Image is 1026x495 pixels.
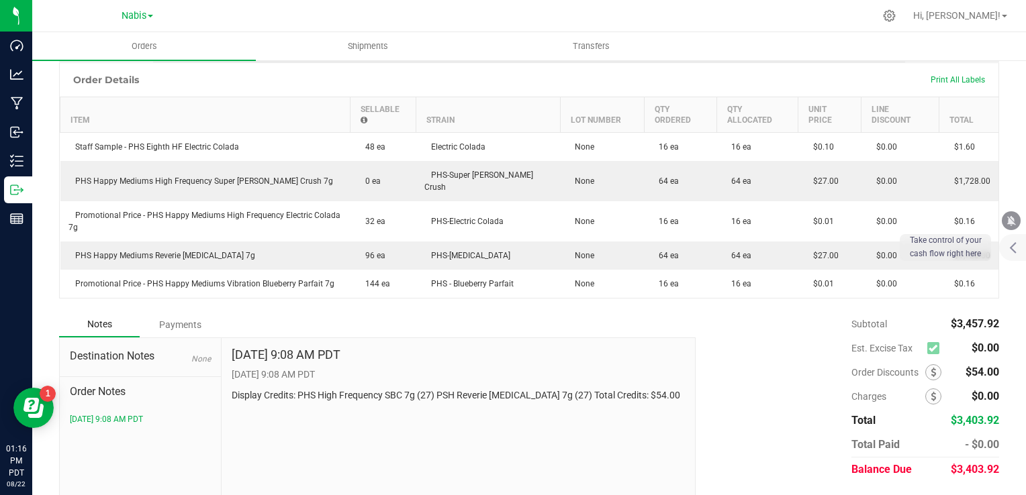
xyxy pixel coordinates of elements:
[806,176,839,186] span: $27.00
[232,348,340,362] h4: [DATE] 9:08 AM PDT
[951,317,999,330] span: $3,457.92
[851,414,876,427] span: Total
[568,251,594,260] span: None
[416,97,560,132] th: Strain
[568,217,594,226] span: None
[60,97,351,132] th: Item
[972,341,999,354] span: $0.00
[40,386,56,402] iframe: Resource center unread badge
[725,176,751,186] span: 64 ea
[10,125,24,139] inline-svg: Inbound
[652,251,679,260] span: 64 ea
[716,97,798,132] th: Qty Allocated
[806,217,834,226] span: $0.01
[10,183,24,197] inline-svg: Outbound
[359,251,385,260] span: 96 ea
[568,279,594,288] span: None
[68,176,333,186] span: PHS Happy Mediums High Frequency Super [PERSON_NAME] Crush 7g
[947,176,990,186] span: $1,728.00
[113,40,175,52] span: Orders
[10,212,24,225] inline-svg: Reports
[913,10,1000,21] span: Hi, [PERSON_NAME]!
[560,97,644,132] th: Lot Number
[6,443,26,479] p: 01:16 PM PDT
[851,319,887,329] span: Subtotal
[939,97,998,132] th: Total
[68,142,239,152] span: Staff Sample - PHS Eighth HF Electric Colada
[359,142,385,152] span: 48 ea
[232,388,686,402] p: Display Credits: PHS High Frequency SBC 7g (27) PSH Reverie [MEDICAL_DATA] 7g (27) Total Credits:...
[870,279,897,288] span: $0.00
[851,463,912,476] span: Balance Due
[965,438,999,451] span: - $0.00
[13,388,54,428] iframe: Resource center
[806,279,834,288] span: $0.01
[931,75,985,85] span: Print All Labels
[424,142,485,152] span: Electric Colada
[870,176,897,186] span: $0.00
[951,463,999,476] span: $3,403.92
[725,251,751,260] span: 64 ea
[725,142,751,152] span: 16 ea
[68,251,255,260] span: PHS Happy Mediums Reverie [MEDICAL_DATA] 7g
[806,142,834,152] span: $0.10
[424,279,514,288] span: PHS - Blueberry Parfait
[424,217,504,226] span: PHS-Electric Colada
[870,251,897,260] span: $0.00
[68,279,334,288] span: Promotional Price - PHS Happy Mediums Vibration Blueberry Parfait 7g
[972,390,999,402] span: $0.00
[652,279,679,288] span: 16 ea
[568,176,594,186] span: None
[256,32,479,60] a: Shipments
[191,354,211,364] span: None
[70,348,211,364] span: Destination Notes
[479,32,703,60] a: Transfers
[851,391,925,402] span: Charges
[68,211,340,232] span: Promotional Price - PHS Happy Mediums High Frequency Electric Colada 7g
[851,438,900,451] span: Total Paid
[330,40,406,52] span: Shipments
[870,142,897,152] span: $0.00
[568,142,594,152] span: None
[59,312,140,337] div: Notes
[881,9,898,22] div: Manage settings
[10,68,24,81] inline-svg: Analytics
[10,39,24,52] inline-svg: Dashboard
[947,217,975,226] span: $0.16
[725,217,751,226] span: 16 ea
[6,479,26,489] p: 08/22
[359,279,390,288] span: 144 ea
[947,142,975,152] span: $1.60
[652,217,679,226] span: 16 ea
[725,279,751,288] span: 16 ea
[122,10,146,21] span: Nabis
[555,40,628,52] span: Transfers
[32,32,256,60] a: Orders
[232,368,686,382] p: [DATE] 9:08 AM PDT
[652,176,679,186] span: 64 ea
[359,217,385,226] span: 32 ea
[351,97,416,132] th: Sellable
[966,366,999,378] span: $54.00
[73,74,139,85] h1: Order Details
[10,154,24,168] inline-svg: Inventory
[861,97,939,132] th: Line Discount
[851,367,925,378] span: Order Discounts
[927,339,945,357] span: Calculate excise tax
[806,251,839,260] span: $27.00
[70,413,143,425] button: [DATE] 9:08 AM PDT
[424,251,510,260] span: PHS-[MEDICAL_DATA]
[951,414,999,427] span: $3,403.92
[359,176,381,186] span: 0 ea
[652,142,679,152] span: 16 ea
[424,170,533,192] span: PHS-Super [PERSON_NAME] Crush
[870,217,897,226] span: $0.00
[70,384,211,400] span: Order Notes
[644,97,716,132] th: Qty Ordered
[798,97,861,132] th: Unit Price
[947,279,975,288] span: $0.16
[140,313,220,337] div: Payments
[10,97,24,110] inline-svg: Manufacturing
[851,343,922,353] span: Est. Excise Tax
